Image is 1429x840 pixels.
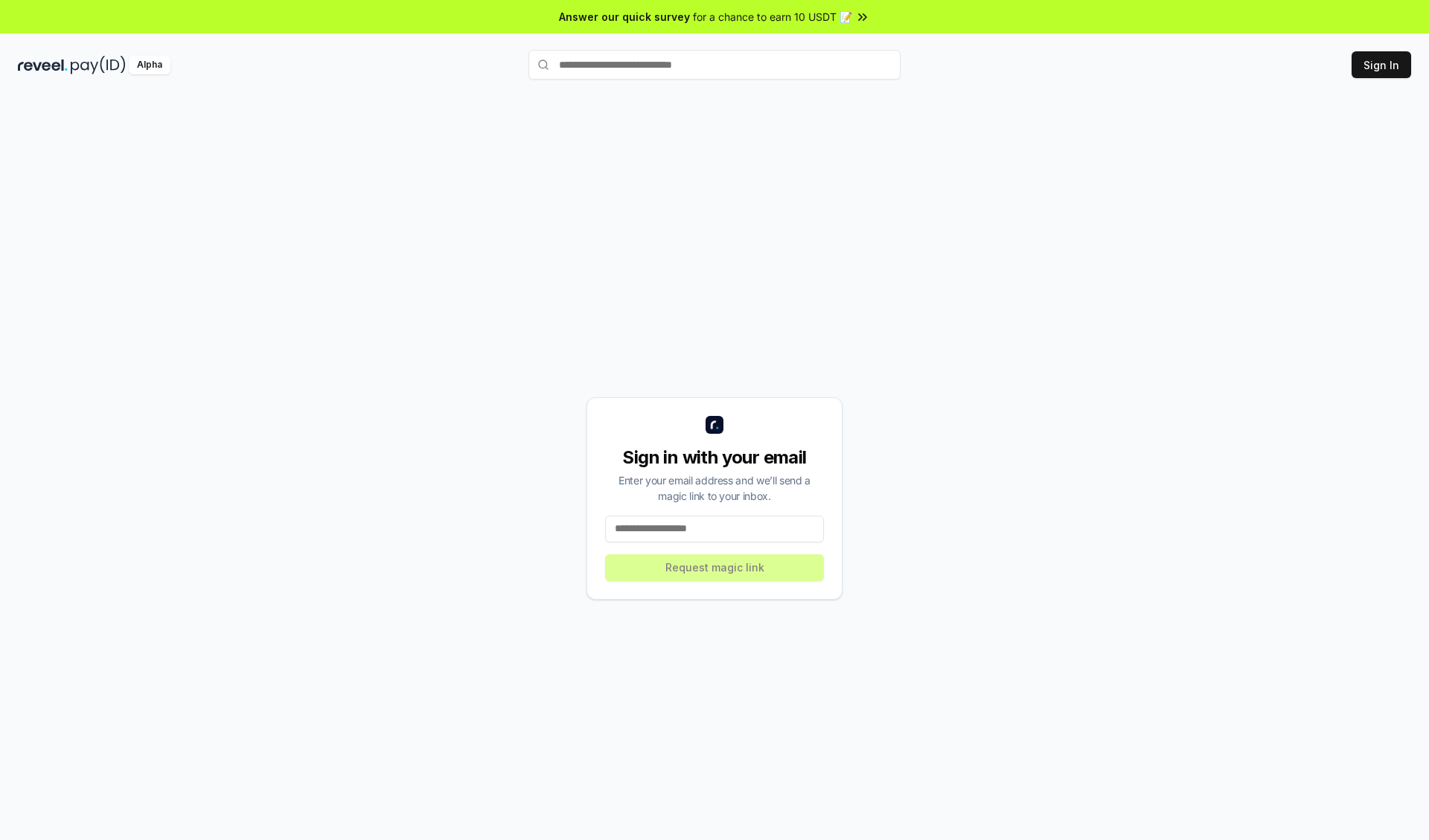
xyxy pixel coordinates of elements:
button: Sign In [1352,51,1411,78]
span: for a chance to earn 10 USDT 📝 [693,9,852,25]
img: reveel_dark [18,56,68,74]
div: Sign in with your email [605,446,824,469]
img: pay_id [71,56,126,74]
span: Answer our quick survey [559,9,690,25]
div: Alpha [129,56,170,74]
div: Enter your email address and we’ll send a magic link to your inbox. [605,472,824,504]
img: logo_small [706,416,723,434]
